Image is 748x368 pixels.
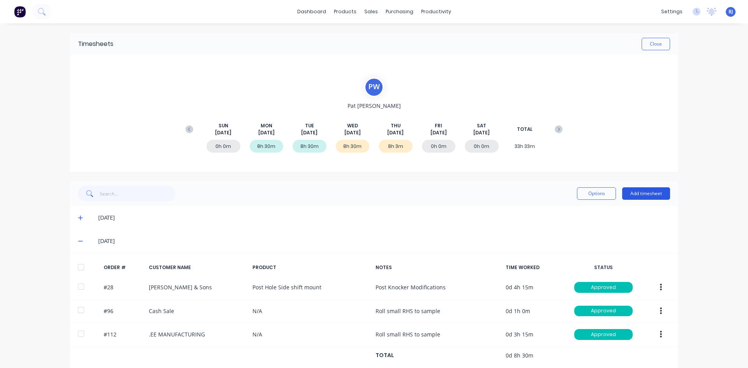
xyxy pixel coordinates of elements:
span: SUN [219,122,228,129]
div: 0h 0m [422,140,456,153]
a: dashboard [293,6,330,18]
div: 0h 0m [465,140,499,153]
div: settings [657,6,686,18]
span: [DATE] [301,129,318,136]
div: 8h 30m [250,140,284,153]
div: Timesheets [78,39,113,49]
div: purchasing [382,6,417,18]
input: Search... [100,186,176,201]
button: Approved [574,329,633,340]
span: [DATE] [473,129,490,136]
div: NOTES [376,264,499,271]
div: TIME WORKED [506,264,564,271]
span: [DATE] [258,129,275,136]
span: [DATE] [344,129,361,136]
div: 8h 30m [293,140,326,153]
span: [DATE] [215,129,231,136]
button: Options [577,187,616,200]
button: Approved [574,305,633,317]
span: [DATE] [387,129,404,136]
button: Close [642,38,670,50]
div: P W [364,77,384,97]
span: BJ [729,8,733,15]
div: sales [360,6,382,18]
div: [DATE] [98,213,670,222]
span: TOTAL [517,126,533,133]
div: 33h 33m [508,140,542,153]
div: STATUS [570,264,637,271]
span: WED [347,122,358,129]
div: CUSTOMER NAME [149,264,246,271]
button: Approved [574,282,633,293]
div: Approved [574,306,633,317]
div: ORDER # [104,264,143,271]
div: products [330,6,360,18]
div: 0h 0m [206,140,240,153]
span: [DATE] [430,129,447,136]
span: MON [261,122,272,129]
button: Add timesheet [622,187,670,200]
div: productivity [417,6,455,18]
span: TUE [305,122,314,129]
div: PRODUCT [252,264,369,271]
span: THU [391,122,400,129]
div: 8h 30m [336,140,370,153]
img: Factory [14,6,26,18]
span: SAT [477,122,486,129]
span: Pat [PERSON_NAME] [348,102,401,110]
div: [DATE] [98,237,670,245]
span: FRI [435,122,442,129]
div: 8h 3m [379,140,413,153]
